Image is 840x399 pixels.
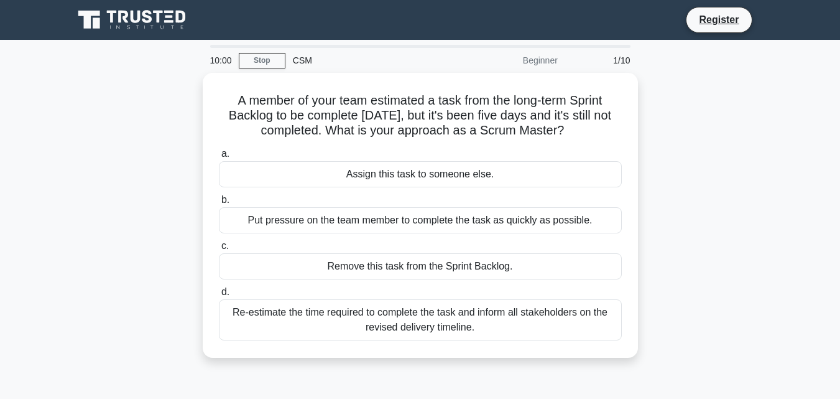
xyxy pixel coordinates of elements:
[221,286,229,297] span: d.
[218,93,623,139] h5: A member of your team estimated a task from the long-term Sprint Backlog to be complete [DATE], b...
[691,12,746,27] a: Register
[203,48,239,73] div: 10:00
[221,194,229,205] span: b.
[239,53,285,68] a: Stop
[565,48,638,73] div: 1/10
[219,299,622,340] div: Re-estimate the time required to complete the task and inform all stakeholders on the revised del...
[221,240,229,251] span: c.
[219,161,622,187] div: Assign this task to someone else.
[219,207,622,233] div: Put pressure on the team member to complete the task as quickly as possible.
[219,253,622,279] div: Remove this task from the Sprint Backlog.
[221,148,229,159] span: a.
[285,48,456,73] div: CSM
[456,48,565,73] div: Beginner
